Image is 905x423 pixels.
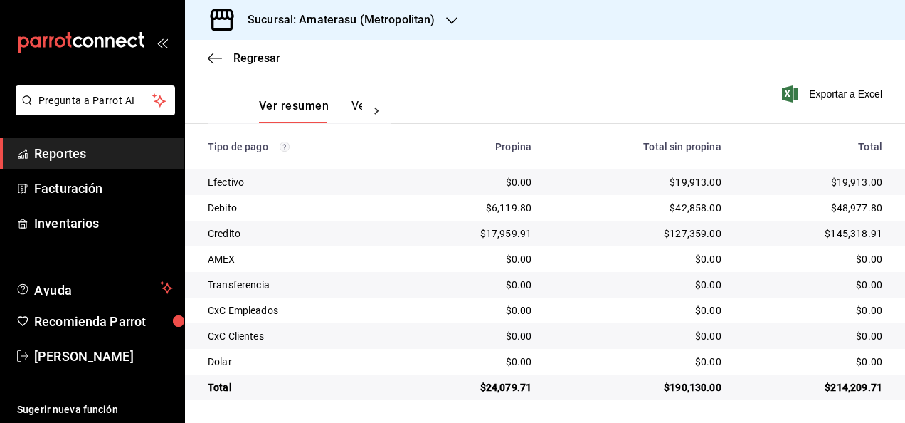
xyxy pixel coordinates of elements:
div: CxC Empleados [208,303,392,318]
button: open_drawer_menu [157,37,168,48]
span: Reportes [34,144,173,163]
div: $214,209.71 [744,380,882,395]
span: Recomienda Parrot [34,312,173,331]
div: Tipo de pago [208,141,392,152]
a: Pregunta a Parrot AI [10,103,175,118]
div: $0.00 [744,278,882,292]
span: Regresar [233,51,280,65]
div: $19,913.00 [744,175,882,189]
div: $0.00 [554,355,721,369]
span: Facturación [34,179,173,198]
span: Pregunta a Parrot AI [38,93,153,108]
div: $17,959.91 [415,226,532,241]
span: Sugerir nueva función [17,402,173,417]
div: $0.00 [554,303,721,318]
div: $0.00 [744,252,882,266]
div: $24,079.71 [415,380,532,395]
button: Pregunta a Parrot AI [16,85,175,115]
div: $42,858.00 [554,201,721,215]
span: [PERSON_NAME] [34,347,173,366]
div: Dolar [208,355,392,369]
div: $0.00 [415,355,532,369]
button: Exportar a Excel [785,85,882,103]
span: Ayuda [34,279,154,296]
div: $0.00 [554,278,721,292]
div: $0.00 [415,175,532,189]
div: $0.00 [744,355,882,369]
div: $0.00 [415,252,532,266]
div: Debito [208,201,392,215]
div: $6,119.80 [415,201,532,215]
div: AMEX [208,252,392,266]
div: Propina [415,141,532,152]
div: Efectivo [208,175,392,189]
div: CxC Clientes [208,329,392,343]
div: navigation tabs [259,99,362,123]
div: $0.00 [744,303,882,318]
div: $190,130.00 [554,380,721,395]
div: $0.00 [415,329,532,343]
div: Total [744,141,882,152]
div: $0.00 [415,303,532,318]
div: $19,913.00 [554,175,721,189]
div: $0.00 [554,329,721,343]
div: Credito [208,226,392,241]
div: Total [208,380,392,395]
div: $0.00 [554,252,721,266]
svg: Los pagos realizados con Pay y otras terminales son montos brutos. [280,142,290,152]
button: Ver resumen [259,99,329,123]
div: $0.00 [415,278,532,292]
div: $127,359.00 [554,226,721,241]
div: $0.00 [744,329,882,343]
h3: Sucursal: Amaterasu (Metropolitan) [236,11,435,28]
div: $145,318.91 [744,226,882,241]
div: Total sin propina [554,141,721,152]
div: $48,977.80 [744,201,882,215]
span: Inventarios [34,214,173,233]
button: Ver pagos [351,99,405,123]
button: Regresar [208,51,280,65]
div: Transferencia [208,278,392,292]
